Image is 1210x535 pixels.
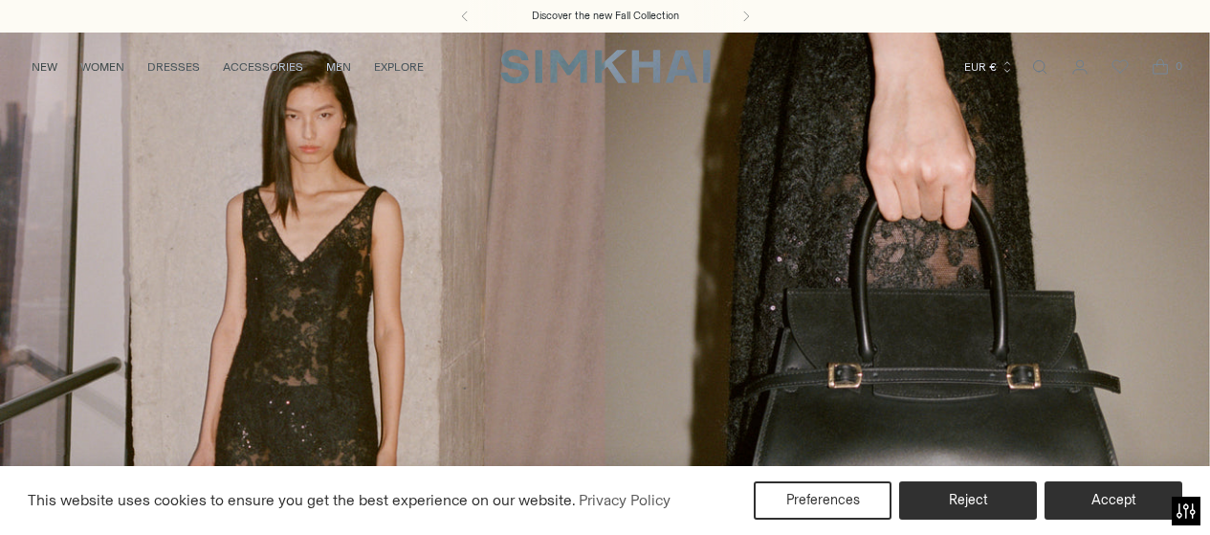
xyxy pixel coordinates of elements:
[374,46,424,88] a: EXPLORE
[80,46,124,88] a: WOMEN
[964,46,1014,88] button: EUR €
[899,481,1037,520] button: Reject
[754,481,891,520] button: Preferences
[1170,57,1187,75] span: 0
[326,46,351,88] a: MEN
[223,46,303,88] a: ACCESSORIES
[576,486,673,515] a: Privacy Policy (opens in a new tab)
[1101,48,1139,86] a: Wishlist
[532,9,679,24] a: Discover the new Fall Collection
[1061,48,1099,86] a: Go to the account page
[28,491,576,509] span: This website uses cookies to ensure you get the best experience on our website.
[32,46,57,88] a: NEW
[147,46,200,88] a: DRESSES
[1021,48,1059,86] a: Open search modal
[1045,481,1182,520] button: Accept
[1141,48,1179,86] a: Open cart modal
[500,48,711,85] a: SIMKHAI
